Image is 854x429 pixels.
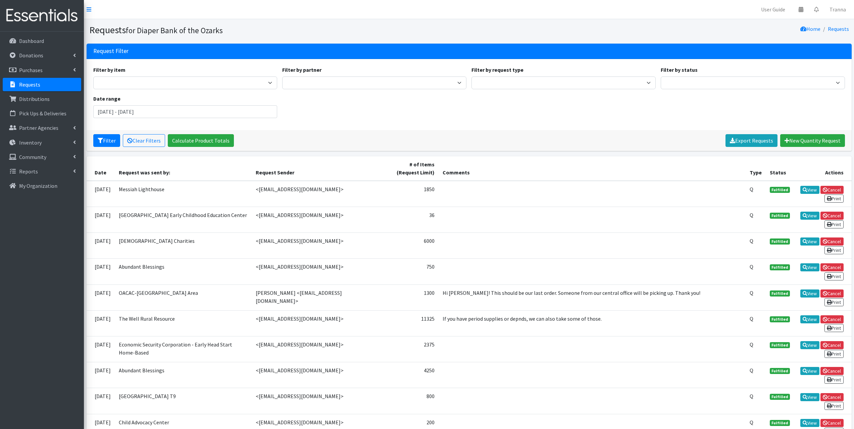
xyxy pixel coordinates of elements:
[439,156,746,181] th: Comments
[725,134,777,147] a: Export Requests
[820,212,844,220] a: Cancel
[800,419,819,427] a: View
[383,388,439,414] td: 800
[19,96,50,102] p: Distributions
[800,289,819,298] a: View
[89,24,467,36] h1: Requests
[820,186,844,194] a: Cancel
[820,419,844,427] a: Cancel
[800,263,819,271] a: View
[252,310,383,336] td: <[EMAIL_ADDRESS][DOMAIN_NAME]>
[383,156,439,181] th: # of Items (Request Limit)
[750,393,753,399] abbr: Quantity
[824,376,844,384] a: Print
[820,263,844,271] a: Cancel
[824,220,844,228] a: Print
[770,187,790,193] span: Fulfilled
[19,67,43,73] p: Purchases
[750,212,753,218] abbr: Quantity
[115,181,252,207] td: Messiah Lighthouse
[252,233,383,259] td: <[EMAIL_ADDRESS][DOMAIN_NAME]>
[770,420,790,426] span: Fulfilled
[770,238,790,245] span: Fulfilled
[756,3,791,16] a: User Guide
[794,156,852,181] th: Actions
[383,233,439,259] td: 6000
[3,78,81,91] a: Requests
[87,181,115,207] td: [DATE]
[824,324,844,332] a: Print
[820,289,844,298] a: Cancel
[661,66,698,74] label: Filter by status
[383,259,439,284] td: 750
[252,284,383,310] td: [PERSON_NAME] <[EMAIL_ADDRESS][DOMAIN_NAME]>
[87,362,115,388] td: [DATE]
[439,310,746,336] td: If you have period supplies or depnds, we can also take some of those.
[252,156,383,181] th: Request Sender
[3,121,81,135] a: Partner Agencies
[383,362,439,388] td: 4250
[3,63,81,77] a: Purchases
[19,81,40,88] p: Requests
[820,341,844,349] a: Cancel
[770,342,790,348] span: Fulfilled
[3,136,81,149] a: Inventory
[824,246,844,254] a: Print
[770,290,790,297] span: Fulfilled
[766,156,794,181] th: Status
[3,107,81,120] a: Pick Ups & Deliveries
[750,289,753,296] abbr: Quantity
[750,237,753,244] abbr: Quantity
[3,179,81,193] a: My Organization
[115,388,252,414] td: [GEOGRAPHIC_DATA] T9
[820,393,844,401] a: Cancel
[19,139,42,146] p: Inventory
[19,168,38,175] p: Reports
[19,124,58,131] p: Partner Agencies
[115,207,252,232] td: [GEOGRAPHIC_DATA] Early Childhood Education Center
[800,237,819,246] a: View
[800,341,819,349] a: View
[828,25,849,32] a: Requests
[750,186,753,193] abbr: Quantity
[770,213,790,219] span: Fulfilled
[750,263,753,270] abbr: Quantity
[87,388,115,414] td: [DATE]
[87,336,115,362] td: [DATE]
[820,315,844,323] a: Cancel
[19,110,66,117] p: Pick Ups & Deliveries
[115,284,252,310] td: OACAC-[GEOGRAPHIC_DATA] Area
[282,66,321,74] label: Filter by partner
[824,298,844,306] a: Print
[383,181,439,207] td: 1850
[750,419,753,426] abbr: Quantity
[3,92,81,106] a: Distributions
[3,4,81,27] img: HumanEssentials
[93,48,129,55] h3: Request Filter
[93,105,278,118] input: January 1, 2011 - December 31, 2011
[820,237,844,246] a: Cancel
[770,394,790,400] span: Fulfilled
[824,402,844,410] a: Print
[87,156,115,181] th: Date
[770,316,790,322] span: Fulfilled
[115,310,252,336] td: The Well Rural Resource
[800,367,819,375] a: View
[746,156,766,181] th: Type
[19,52,43,59] p: Donations
[3,150,81,164] a: Community
[800,25,820,32] a: Home
[87,284,115,310] td: [DATE]
[383,310,439,336] td: 11325
[115,233,252,259] td: [DEMOGRAPHIC_DATA] Charities
[115,336,252,362] td: Economic Security Corporation - Early Head Start Home-Based
[750,341,753,348] abbr: Quantity
[252,259,383,284] td: <[EMAIL_ADDRESS][DOMAIN_NAME]>
[252,181,383,207] td: <[EMAIL_ADDRESS][DOMAIN_NAME]>
[770,368,790,374] span: Fulfilled
[471,66,523,74] label: Filter by request type
[115,362,252,388] td: Abundant Blessings
[252,388,383,414] td: <[EMAIL_ADDRESS][DOMAIN_NAME]>
[93,134,120,147] button: Filter
[19,154,46,160] p: Community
